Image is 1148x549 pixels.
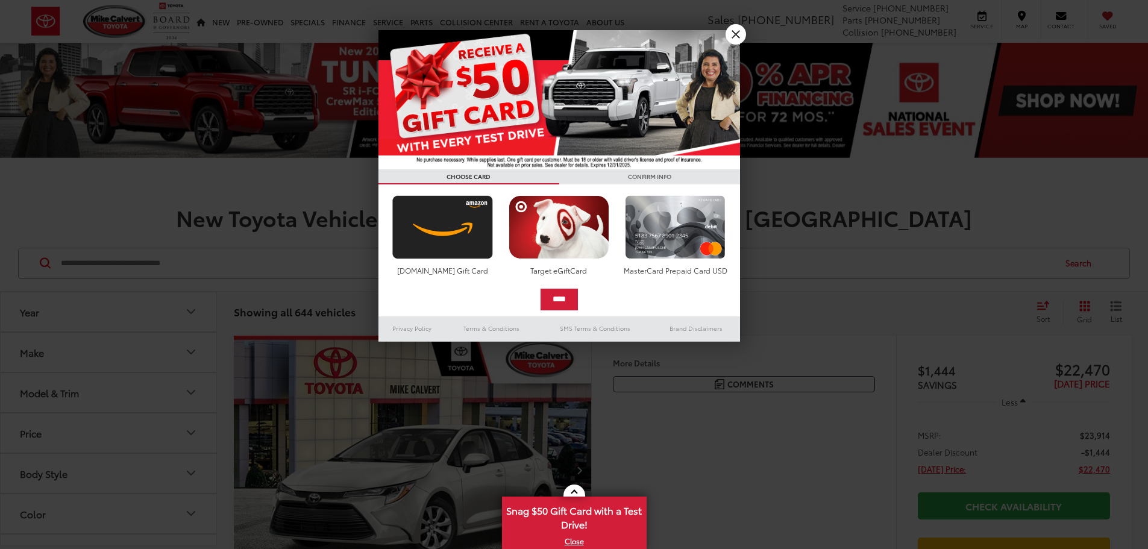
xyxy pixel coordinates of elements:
div: MasterCard Prepaid Card USD [622,265,729,275]
div: [DOMAIN_NAME] Gift Card [389,265,496,275]
a: Privacy Policy [378,321,446,336]
a: Brand Disclaimers [652,321,740,336]
h3: CONFIRM INFO [559,169,740,184]
img: targetcard.png [506,195,612,259]
div: Target eGiftCard [506,265,612,275]
a: SMS Terms & Conditions [538,321,652,336]
img: 55838_top_625864.jpg [378,30,740,169]
img: amazoncard.png [389,195,496,259]
a: Terms & Conditions [445,321,538,336]
h3: CHOOSE CARD [378,169,559,184]
img: mastercard.png [622,195,729,259]
span: Snag $50 Gift Card with a Test Drive! [503,498,645,535]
